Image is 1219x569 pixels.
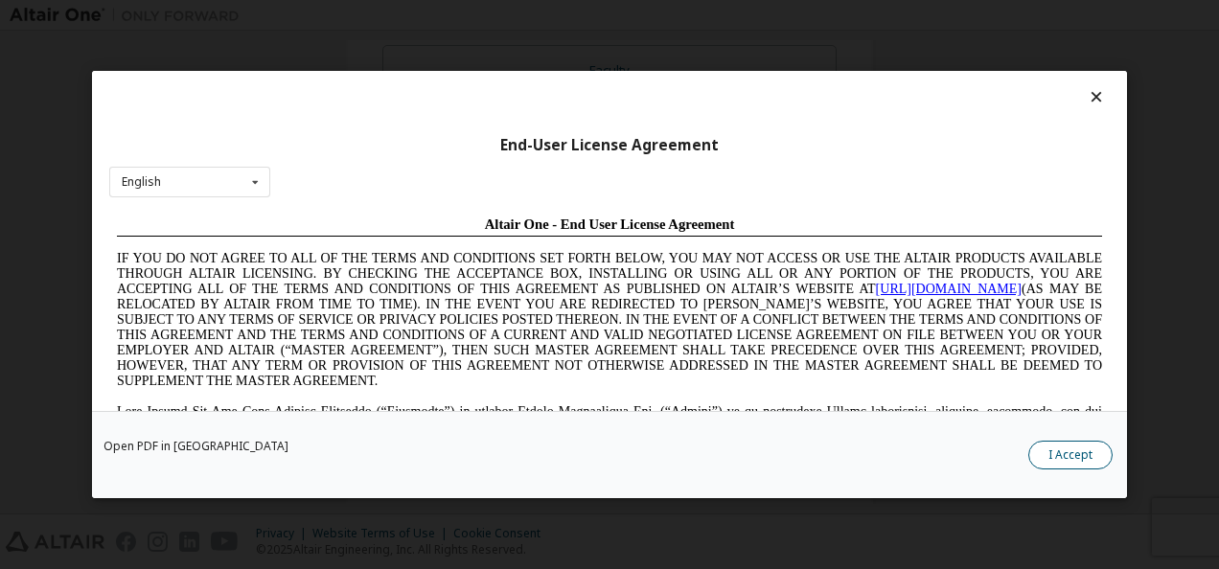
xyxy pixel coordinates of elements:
[1028,441,1113,469] button: I Accept
[122,176,161,188] div: English
[103,441,288,452] a: Open PDF in [GEOGRAPHIC_DATA]
[8,195,993,332] span: Lore Ipsumd Sit Ame Cons Adipisc Elitseddo (“Eiusmodte”) in utlabor Etdolo Magnaaliqua Eni. (“Adm...
[376,8,626,23] span: Altair One - End User License Agreement
[767,73,912,87] a: [URL][DOMAIN_NAME]
[8,42,993,179] span: IF YOU DO NOT AGREE TO ALL OF THE TERMS AND CONDITIONS SET FORTH BELOW, YOU MAY NOT ACCESS OR USE...
[109,136,1110,155] div: End-User License Agreement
